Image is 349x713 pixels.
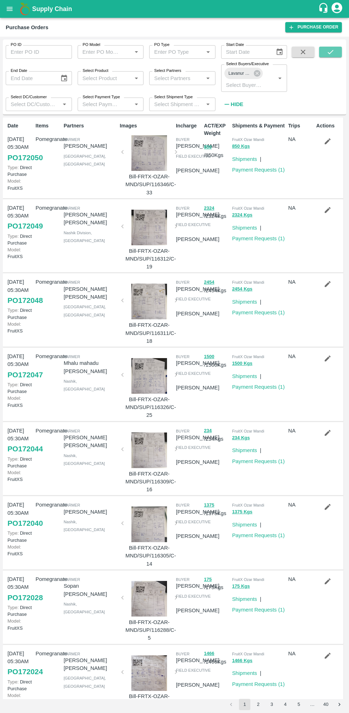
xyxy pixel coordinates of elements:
p: [PERSON_NAME] [176,607,219,614]
input: Enter PO Type [151,47,192,57]
p: Shipments & Payment [232,122,286,130]
a: PO172044 [7,442,43,455]
input: Select Buyers/Executive [223,80,264,89]
span: Model: [7,470,21,475]
input: Start Date [221,45,270,59]
button: 2324 Kgs [232,211,252,219]
input: Select Payment Type [80,100,121,109]
strong: Hide [231,101,243,107]
nav: pagination navigation [224,699,346,710]
p: Pomegranate [36,650,61,657]
p: [DATE] 05:30AM [7,204,33,220]
p: Direct Purchase [7,456,33,469]
p: / 2324 Kgs [204,204,229,220]
p: Images [120,122,173,130]
p: Pomegranate [36,278,61,286]
label: Select Payment Type [83,94,120,100]
span: [GEOGRAPHIC_DATA] , [GEOGRAPHIC_DATA] [64,676,106,688]
a: PO172050 [7,151,43,164]
p: Items [36,122,61,130]
span: buyer [176,280,189,284]
a: Supply Chain [32,4,318,14]
p: Direct Purchase [7,164,33,178]
p: FruitXS [7,618,33,631]
a: Payment Requests (1) [232,607,285,613]
p: [PERSON_NAME] [176,384,219,392]
a: Shipments [232,373,257,379]
a: Shipments [232,156,257,162]
span: Model: [7,395,21,401]
p: [DATE] 05:30AM [7,427,33,443]
p: Bill-FRTX-OZAR-MND/SUP/116305/C-14 [125,544,173,568]
span: field executive [176,297,211,301]
p: Pomegranate [36,501,61,509]
p: Partners [64,122,117,130]
button: page 1 [239,699,250,710]
button: Hide [221,98,245,110]
p: Direct Purchase [7,307,33,320]
p: / 234 Kgs [204,427,229,443]
span: Type: [7,165,19,170]
p: Incharge [176,122,201,130]
p: NA [288,204,313,212]
span: Farmer [64,429,80,433]
input: Select Shipment Type [151,100,202,109]
span: Nashik Division , [GEOGRAPHIC_DATA] [64,231,105,243]
span: FruitX Ozar Mandi [232,503,264,507]
div: | [257,295,261,306]
input: End Date [6,71,54,85]
button: 2454 [204,278,214,287]
span: Type: [7,234,19,239]
a: PO172047 [7,368,43,381]
p: NA [288,575,313,583]
button: Open [203,47,213,57]
p: Bill-FRTX-OZAR-MND/SUP/116346/C-33 [125,173,173,196]
span: [GEOGRAPHIC_DATA] , [GEOGRAPHIC_DATA] [64,305,106,317]
button: Open [132,74,141,83]
button: Open [275,74,285,83]
button: Go to page 2 [252,699,264,710]
button: Go to page 4 [280,699,291,710]
span: field executive [176,594,211,598]
label: End Date [11,68,27,74]
span: buyer [176,577,189,582]
p: / 850 Kgs [204,143,229,159]
div: | [257,592,261,603]
a: Purchase Order [285,22,342,32]
button: 2324 [204,204,214,213]
span: FruitX Ozar Mandi [232,577,264,582]
span: Model: [7,321,21,327]
div: Lavanur Naga Sivananda Reddy [224,68,263,79]
span: [GEOGRAPHIC_DATA] , [GEOGRAPHIC_DATA] [64,154,106,166]
input: Select Product [80,73,130,83]
p: [DATE] 05:30AM [7,575,33,591]
a: Shipments [232,447,257,453]
b: Supply Chain [32,5,72,12]
a: PO172048 [7,294,43,307]
div: | [257,518,261,529]
button: Open [132,100,141,109]
label: PO Type [154,42,170,48]
label: Select DC/Customer [11,94,47,100]
span: buyer [176,206,189,210]
a: PO172049 [7,220,43,232]
input: Select DC/Customer [8,100,58,109]
p: FruitXS [7,246,33,260]
p: [PERSON_NAME] [64,142,117,150]
a: Shipments [232,299,257,305]
div: | [257,369,261,380]
label: PO ID [11,42,21,48]
input: Enter PO Model [80,47,121,57]
span: Type: [7,456,19,462]
span: Type: [7,530,19,536]
p: [PERSON_NAME] [176,582,219,590]
p: [PERSON_NAME] [176,508,219,516]
span: Type: [7,308,19,313]
p: Direct Purchase [7,530,33,543]
p: FruitXS [7,321,33,334]
p: / 175 Kgs [204,575,229,592]
p: Pomegranate [36,204,61,212]
span: field executive [176,371,211,376]
div: Purchase Orders [6,23,48,32]
span: Model: [7,618,21,624]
